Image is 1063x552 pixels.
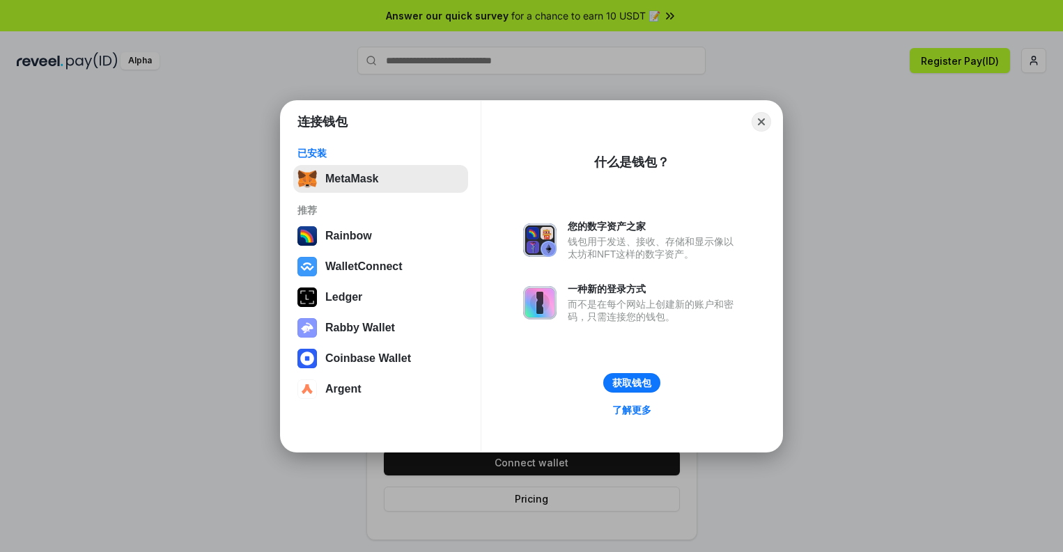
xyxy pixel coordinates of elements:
div: Argent [325,383,362,395]
button: MetaMask [293,165,468,193]
div: 推荐 [297,204,464,216]
button: Rainbow [293,222,468,250]
img: svg+xml,%3Csvg%20xmlns%3D%22http%3A%2F%2Fwww.w3.org%2F2000%2Fsvg%22%20fill%3D%22none%22%20viewBox... [523,286,557,320]
img: svg+xml,%3Csvg%20width%3D%2228%22%20height%3D%2228%22%20viewBox%3D%220%200%2028%2028%22%20fill%3D... [297,349,317,368]
h1: 连接钱包 [297,113,348,130]
img: svg+xml,%3Csvg%20xmlns%3D%22http%3A%2F%2Fwww.w3.org%2F2000%2Fsvg%22%20fill%3D%22none%22%20viewBox... [523,223,557,257]
div: 已安装 [297,147,464,159]
div: 什么是钱包？ [594,154,669,171]
img: svg+xml,%3Csvg%20fill%3D%22none%22%20height%3D%2233%22%20viewBox%3D%220%200%2035%2033%22%20width%... [297,169,317,189]
button: Argent [293,375,468,403]
button: WalletConnect [293,253,468,281]
div: WalletConnect [325,260,403,273]
img: svg+xml,%3Csvg%20xmlns%3D%22http%3A%2F%2Fwww.w3.org%2F2000%2Fsvg%22%20fill%3D%22none%22%20viewBox... [297,318,317,338]
img: svg+xml,%3Csvg%20xmlns%3D%22http%3A%2F%2Fwww.w3.org%2F2000%2Fsvg%22%20width%3D%2228%22%20height%3... [297,287,317,307]
button: Rabby Wallet [293,314,468,342]
a: 了解更多 [604,401,660,419]
div: Rainbow [325,230,372,242]
img: svg+xml,%3Csvg%20width%3D%2228%22%20height%3D%2228%22%20viewBox%3D%220%200%2028%2028%22%20fill%3D... [297,379,317,399]
img: svg+xml,%3Csvg%20width%3D%22120%22%20height%3D%22120%22%20viewBox%3D%220%200%20120%20120%22%20fil... [297,226,317,246]
div: Rabby Wallet [325,322,395,334]
div: MetaMask [325,173,378,185]
div: Coinbase Wallet [325,352,411,365]
button: Close [752,112,771,132]
button: Ledger [293,283,468,311]
div: 获取钱包 [612,377,651,389]
div: 一种新的登录方式 [568,283,740,295]
div: 而不是在每个网站上创建新的账户和密码，只需连接您的钱包。 [568,298,740,323]
div: 您的数字资产之家 [568,220,740,232]
button: 获取钱包 [603,373,660,393]
button: Coinbase Wallet [293,345,468,372]
div: Ledger [325,291,362,303]
div: 了解更多 [612,404,651,416]
div: 钱包用于发送、接收、存储和显示像以太坊和NFT这样的数字资产。 [568,235,740,260]
img: svg+xml,%3Csvg%20width%3D%2228%22%20height%3D%2228%22%20viewBox%3D%220%200%2028%2028%22%20fill%3D... [297,257,317,276]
